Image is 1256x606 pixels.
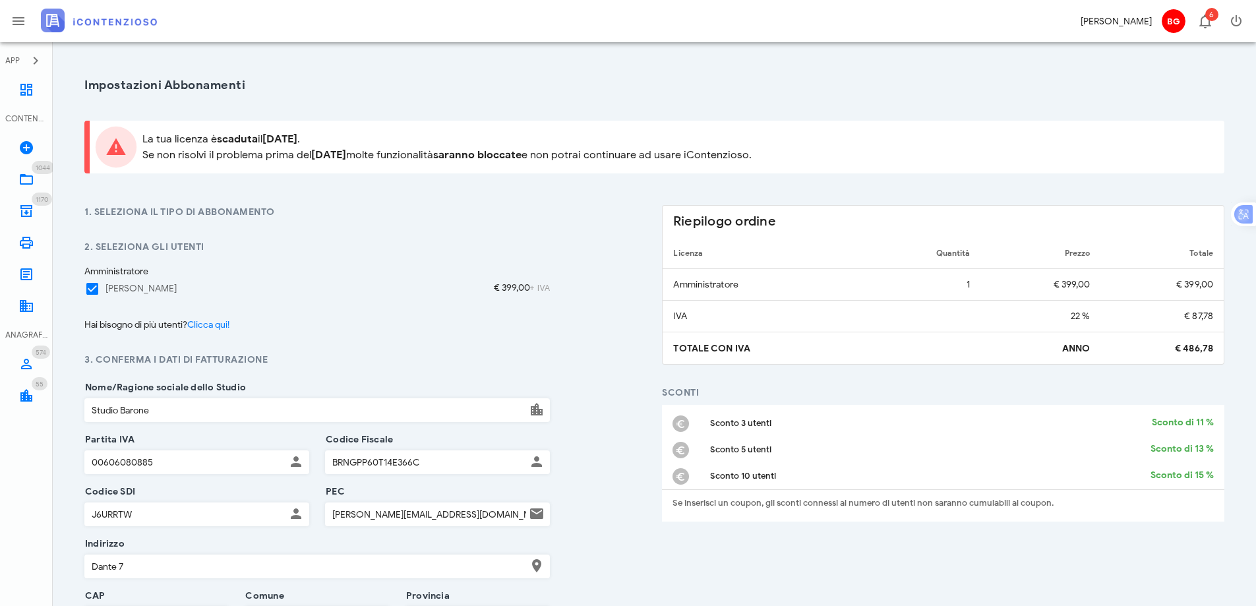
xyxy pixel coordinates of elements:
div: Sconto 3 utenti [710,418,1141,429]
span: Distintivo [32,161,54,174]
button: Distintivo [1189,5,1220,37]
td: € 87,78 [1101,301,1224,332]
input: Partita IVA [85,451,285,473]
label: Indirizzo [81,537,125,551]
label: Provincia [402,590,450,603]
div: Riepilogo ordine [663,206,1224,237]
input: Nome/Ragione sociale dello Studio [85,399,526,421]
span: Distintivo [1205,8,1218,21]
h4: 2. Seleziona gli utenti [84,240,550,254]
img: logo-text-2x.png [41,9,157,32]
div: [PERSON_NAME] [1081,15,1152,28]
label: Codice Fiscale [322,433,393,446]
h4: Sconti [662,386,1224,400]
span: 574 [36,348,46,357]
div: € 399,00 [494,281,551,297]
span: Sconto di 15 % [1151,468,1214,484]
th: Totale [1101,237,1224,269]
span: Distintivo [32,346,50,359]
div: Sconto 10 utenti [710,471,1140,481]
span: Distintivo [32,377,47,390]
strong: saranno bloccate [433,148,522,162]
strong: [DATE] [262,133,297,146]
h4: 3. Conferma i dati di fatturazione [84,353,550,367]
div: Sconto 5 utenti [710,444,1140,455]
input: Codice Fiscale [326,451,526,473]
span: 55 [36,380,44,388]
p: Amministratore [84,264,550,278]
span: Sconto di 11 % [1152,415,1214,431]
td: 1 [866,269,980,301]
span: Sconto di 13 % [1151,442,1214,458]
label: PEC [322,485,345,499]
h4: 1. Seleziona il tipo di abbonamento [84,205,550,219]
a: Clicca qui! [187,319,229,330]
th: Licenza [663,237,866,269]
div: Hai bisogno di più utenti? [76,318,558,332]
label: Comune [241,590,284,603]
span: 1044 [36,164,50,172]
td: Amministratore [663,269,866,301]
td: € 399,00 [980,269,1100,301]
span: 1170 [36,195,48,204]
div: ANAGRAFICA [5,329,47,341]
th: Quantità [866,237,980,269]
strong: [DATE] [311,148,346,162]
label: CAP [81,590,105,603]
strong: scaduta [217,133,258,146]
span: Distintivo [32,193,52,206]
strong: € 486,78 [1175,343,1213,354]
span: + IVA [530,284,551,293]
button: BG [1157,5,1189,37]
td: Totale con IVA [663,332,866,364]
div: Se inserisci un coupon, gli sconti connessi al numero di utenti non saranno cumulabili al coupon. [673,498,1214,508]
input: Indirizzo [85,555,526,578]
span: BG [1162,9,1185,33]
label: [PERSON_NAME] [105,282,177,295]
h1: Impostazioni Abbonamenti [84,76,1224,94]
label: Codice SDI [81,485,135,499]
td: IVA [663,301,866,332]
label: Partita IVA [81,433,135,446]
div: CONTENZIOSO [5,113,47,125]
td: € 399,00 [1101,269,1224,301]
div: La tua licenza è il . Se non risolvi il problema prima del molte funzionalità e non potrai contin... [142,131,1214,163]
input: Codice SDI [85,503,285,526]
td: Anno [980,332,1100,364]
td: 22 % [980,301,1100,332]
input: PEC [326,503,526,526]
label: Nome/Ragione sociale dello Studio [81,381,246,394]
th: Prezzo [980,237,1100,269]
